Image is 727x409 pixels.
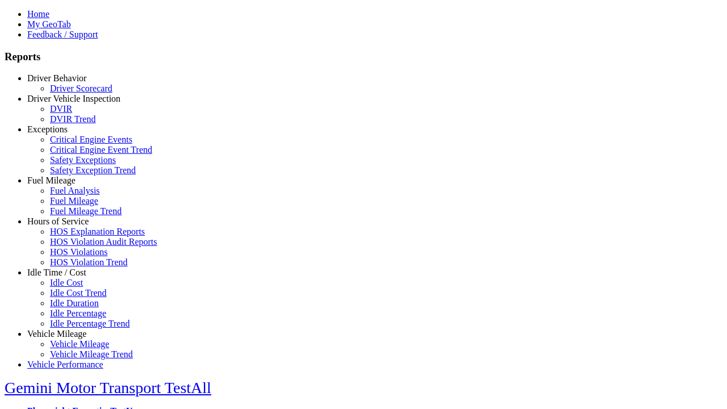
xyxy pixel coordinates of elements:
[50,186,100,195] a: Fuel Analysis
[50,257,128,267] a: HOS Violation Trend
[27,329,86,339] a: Vehicle Mileage
[50,339,109,349] a: Vehicle Mileage
[50,298,99,308] a: Idle Duration
[27,30,98,39] a: Feedback / Support
[27,124,68,134] a: Exceptions
[50,349,133,359] a: Vehicle Mileage Trend
[50,206,122,216] a: Fuel Mileage Trend
[50,237,157,247] a: HOS Violation Audit Reports
[50,135,132,144] a: Critical Engine Events
[27,216,89,226] a: Hours of Service
[5,379,211,397] a: Gemini Motor Transport TestAll
[27,19,71,29] a: My GeoTab
[27,268,86,277] a: Idle Time / Cost
[50,104,72,114] a: DVIR
[27,9,49,19] a: Home
[50,155,116,165] a: Safety Exceptions
[50,278,83,287] a: Idle Cost
[50,114,95,124] a: DVIR Trend
[27,73,86,83] a: Driver Behavior
[50,84,112,93] a: Driver Scorecard
[50,308,106,318] a: Idle Percentage
[5,51,722,63] h3: Reports
[50,288,107,298] a: Idle Cost Trend
[27,94,120,103] a: Driver Vehicle Inspection
[50,165,136,175] a: Safety Exception Trend
[50,227,145,236] a: HOS Explanation Reports
[27,360,103,369] a: Vehicle Performance
[50,319,129,328] a: Idle Percentage Trend
[50,196,98,206] a: Fuel Mileage
[27,176,76,185] a: Fuel Mileage
[50,247,107,257] a: HOS Violations
[50,145,152,155] a: Critical Engine Event Trend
